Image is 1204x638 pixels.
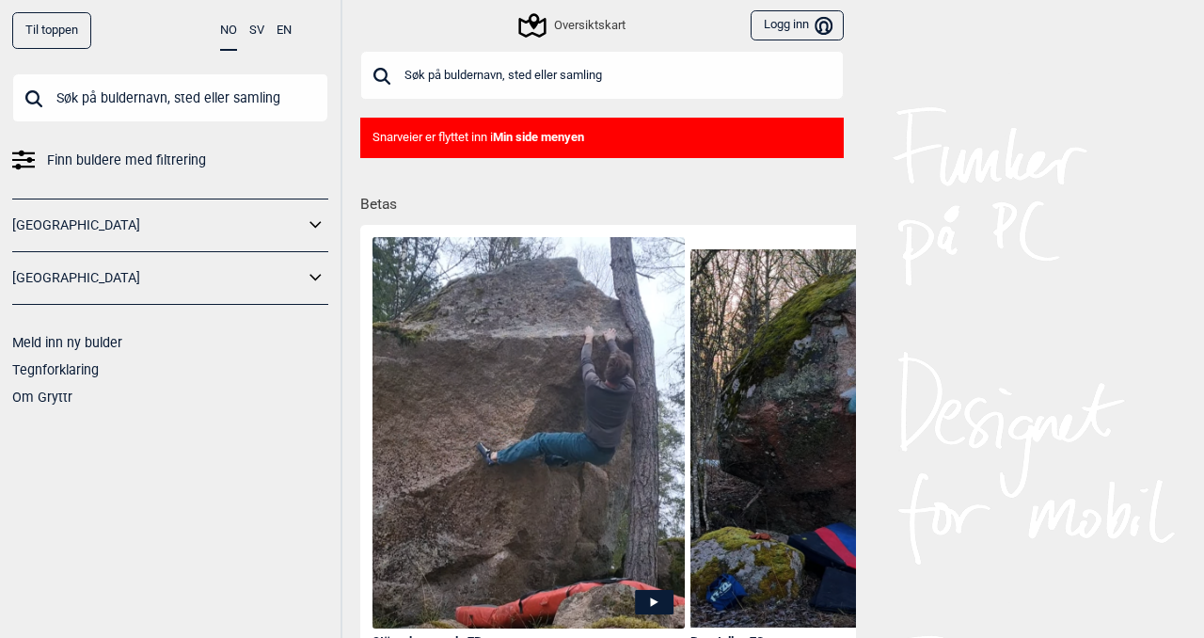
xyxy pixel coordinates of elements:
[12,147,328,174] a: Finn buldere med filtrering
[12,212,304,239] a: [GEOGRAPHIC_DATA]
[249,12,264,49] button: SV
[360,183,856,215] h1: Betas
[12,73,328,122] input: Søk på buldernavn, sted eller samling
[493,130,584,144] b: Min side menyen
[690,249,1003,628] img: Jan pa Bagatellen
[277,12,292,49] button: EN
[12,390,72,405] a: Om Gryttr
[220,12,237,51] button: NO
[751,10,844,41] button: Logg inn
[47,147,206,174] span: Finn buldere med filtrering
[360,51,844,100] input: Søk på buldernavn, sted eller samling
[12,264,304,292] a: [GEOGRAPHIC_DATA]
[360,118,844,158] div: Snarveier er flyttet inn i
[12,12,91,49] div: Til toppen
[12,335,122,350] a: Meld inn ny bulder
[521,14,625,37] div: Oversiktskart
[12,362,99,377] a: Tegnforklaring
